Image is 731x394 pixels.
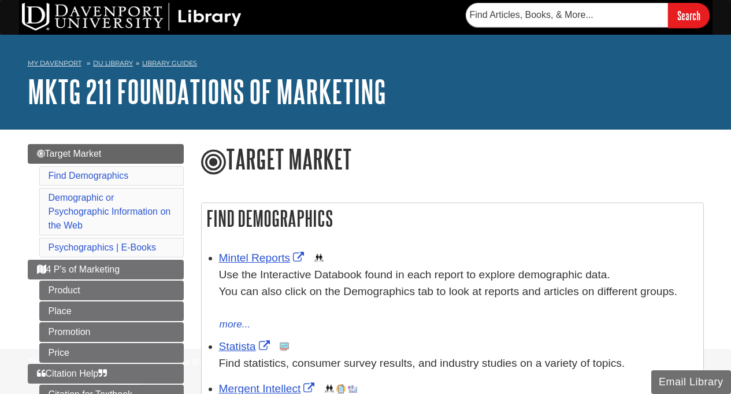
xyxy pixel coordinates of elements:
a: Library Guides [142,59,197,67]
a: Place [39,301,184,321]
a: Psychographics | E-Books [49,242,156,252]
span: 4 P's of Marketing [37,264,120,274]
a: Find Demographics [49,171,129,181]
a: Price [39,343,184,363]
img: Statistics [280,342,289,351]
img: Demographics [325,384,334,393]
h1: Target Market [201,144,704,176]
a: Product [39,281,184,300]
input: Search [668,3,710,28]
form: Searches DU Library's articles, books, and more [466,3,710,28]
a: Link opens in new window [219,340,273,352]
a: Target Market [28,144,184,164]
a: My Davenport [28,58,81,68]
span: Citation Help [37,369,107,378]
h2: Find Demographics [202,203,703,234]
img: Company Information [336,384,346,393]
a: Link opens in new window [219,252,307,264]
img: Industry Report [348,384,357,393]
nav: breadcrumb [28,56,704,74]
a: Demographic or Psychographic Information on the Web [49,193,171,230]
input: Find Articles, Books, & More... [466,3,668,27]
img: DU Library [22,3,242,31]
a: MKTG 211 Foundations of Marketing [28,73,386,109]
span: Target Market [37,149,102,159]
button: Email Library [651,370,731,394]
div: Use the Interactive Databook found in each report to explore demographic data. You can also click... [219,267,697,316]
button: more... [219,316,251,333]
a: 4 P's of Marketing [28,260,184,279]
a: DU Library [93,59,133,67]
a: Promotion [39,322,184,342]
a: Citation Help [28,364,184,384]
img: Demographics [314,253,324,263]
p: Find statistics, consumer survey results, and industry studies on a variety of topics. [219,355,697,372]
